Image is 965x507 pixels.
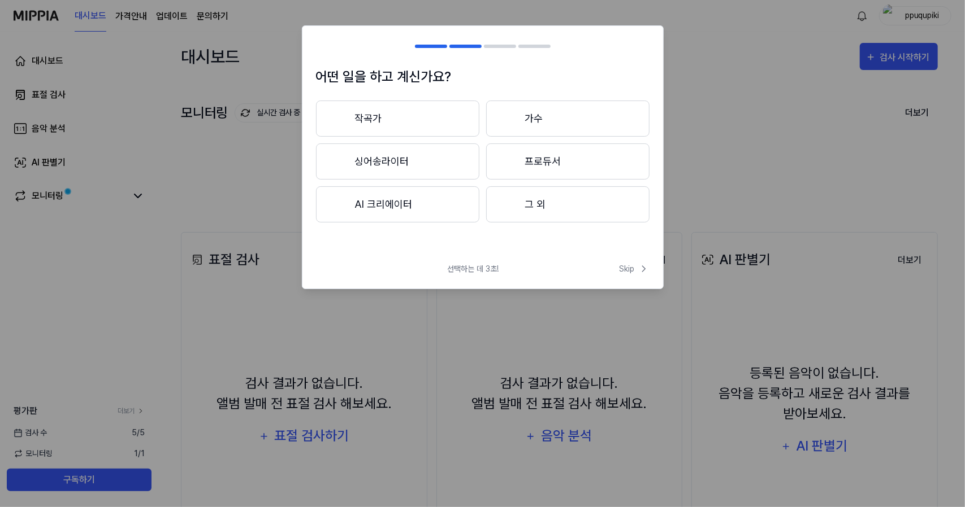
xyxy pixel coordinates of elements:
[620,263,650,275] span: Skip
[448,263,499,275] span: 선택하는 데 3초!
[316,67,650,87] h1: 어떤 일을 하고 계신가요?
[486,100,650,137] button: 가수
[617,263,650,275] button: Skip
[486,186,650,222] button: 그 외
[316,100,479,137] button: 작곡가
[316,186,479,222] button: AI 크리에이터
[316,143,479,180] button: 싱어송라이터
[486,143,650,180] button: 프로듀서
